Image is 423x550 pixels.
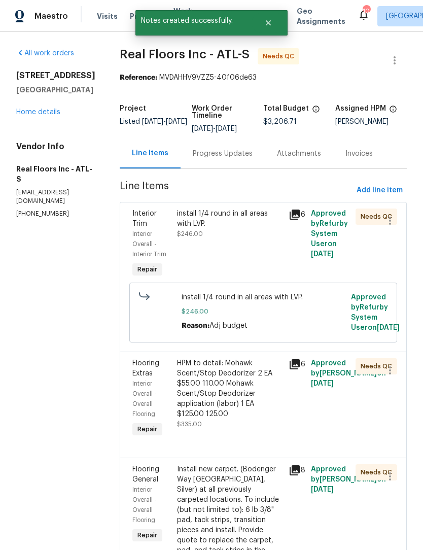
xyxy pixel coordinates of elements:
div: Invoices [345,149,373,159]
span: Add line item [357,184,403,197]
span: $246.00 [177,231,203,237]
span: Line Items [120,181,352,200]
span: [DATE] [377,324,400,331]
span: [DATE] [142,118,163,125]
span: The total cost of line items that have been proposed by Opendoor. This sum includes line items th... [312,105,320,118]
span: Notes created successfully. [135,10,252,31]
div: 104 [363,6,370,16]
span: Visits [97,11,118,21]
b: Reference: [120,74,157,81]
span: $335.00 [177,421,202,427]
span: The hpm assigned to this work order. [389,105,397,118]
span: Interior Overall - Overall Flooring [132,381,157,417]
div: HPM to detail: Mohawk Scent/Stop Deodorizer 2 EA $55.00 110.00 Mohawk Scent/Stop Deodorizer appli... [177,358,283,419]
span: Geo Assignments [297,6,345,26]
span: [DATE] [311,251,334,258]
div: 6 [289,209,305,221]
h5: [GEOGRAPHIC_DATA] [16,85,95,95]
span: [DATE] [192,125,213,132]
span: Interior Overall - Overall Flooring [132,487,157,523]
h5: Work Order Timeline [192,105,264,119]
div: Progress Updates [193,149,253,159]
span: Approved by [PERSON_NAME] on [311,360,386,387]
span: $3,206.71 [263,118,297,125]
h2: [STREET_ADDRESS] [16,71,95,81]
span: [DATE] [311,486,334,493]
span: Needs QC [361,467,396,477]
span: Work Orders [173,6,199,26]
a: All work orders [16,50,74,57]
span: - [142,118,187,125]
span: Repair [133,264,161,274]
span: Listed [120,118,187,125]
h5: Project [120,105,146,112]
h5: Total Budget [263,105,309,112]
span: Approved by Refurby System User on [351,294,400,331]
h5: Real Floors Inc - ATL-S [16,164,95,184]
div: Attachments [277,149,321,159]
p: [EMAIL_ADDRESS][DOMAIN_NAME] [16,188,95,205]
div: install 1/4 round in all areas with LVP. [177,209,283,229]
div: 6 [289,358,305,370]
button: Close [252,13,285,33]
span: [DATE] [166,118,187,125]
span: Needs QC [361,361,396,371]
div: [PERSON_NAME] [335,118,407,125]
span: Needs QC [361,212,396,222]
h4: Vendor Info [16,142,95,152]
span: Interior Overall - Interior Trim [132,231,166,257]
span: Repair [133,530,161,540]
span: Interior Trim [132,210,157,227]
span: [DATE] [216,125,237,132]
span: Real Floors Inc - ATL-S [120,48,250,60]
span: Flooring General [132,466,159,483]
span: [DATE] [311,380,334,387]
span: Approved by Refurby System User on [311,210,348,258]
button: Add line item [352,181,407,200]
span: $246.00 [182,306,345,317]
span: install 1/4 round in all areas with LVP. [182,292,345,302]
span: Flooring Extras [132,360,159,377]
div: 8 [289,464,305,476]
p: [PHONE_NUMBER] [16,210,95,218]
span: Repair [133,424,161,434]
h5: Assigned HPM [335,105,386,112]
span: - [192,125,237,132]
span: Reason: [182,322,209,329]
span: Maestro [34,11,68,21]
div: Line Items [132,148,168,158]
div: MVDAHHV9VZZ5-40f06de63 [120,73,407,83]
span: Approved by [PERSON_NAME] on [311,466,386,493]
span: Projects [130,11,161,21]
span: Needs QC [263,51,298,61]
span: Adj budget [209,322,248,329]
a: Home details [16,109,60,116]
